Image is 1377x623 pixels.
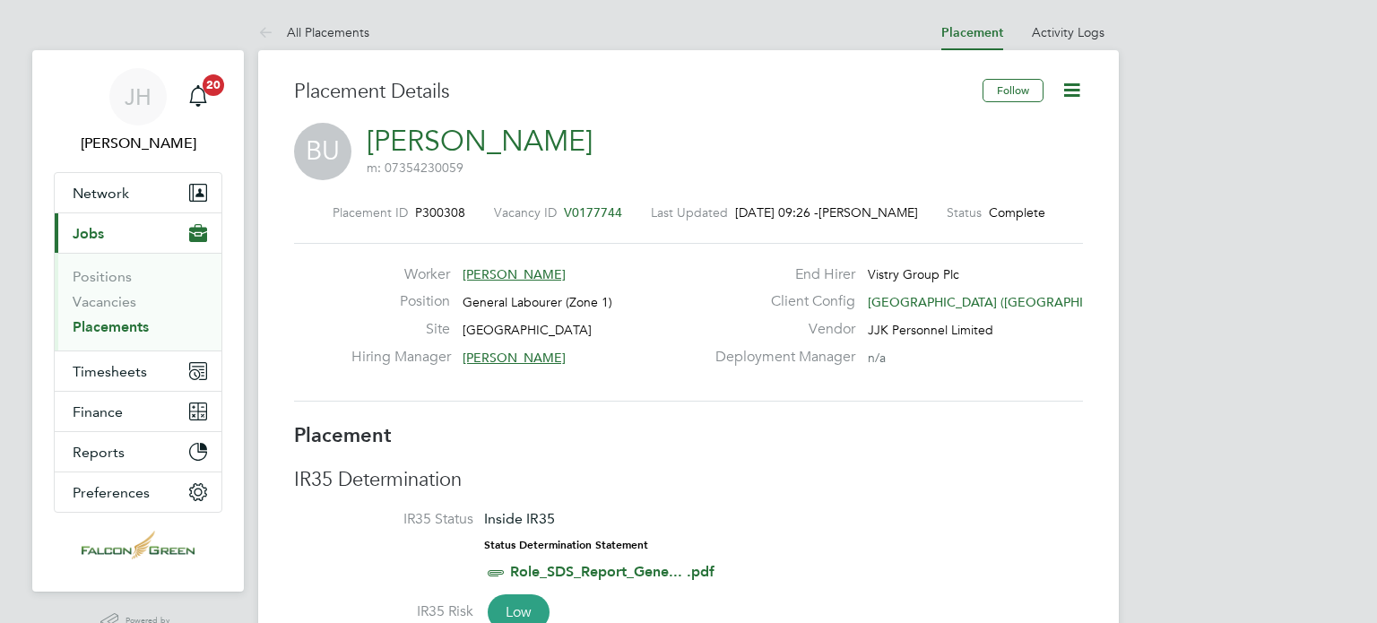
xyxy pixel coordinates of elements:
span: Network [73,185,129,202]
label: IR35 Risk [294,602,473,621]
span: Vistry Group Plc [868,266,959,282]
span: BU [294,123,351,180]
label: Hiring Manager [351,348,450,367]
label: Worker [351,265,450,284]
label: IR35 Status [294,510,473,529]
a: Role_SDS_Report_Gene... .pdf [510,563,714,580]
button: Timesheets [55,351,221,391]
span: Inside IR35 [484,510,555,527]
span: Complete [989,204,1045,221]
a: Go to home page [54,531,222,559]
span: m: 07354230059 [367,160,463,176]
a: JH[PERSON_NAME] [54,68,222,154]
div: Jobs [55,253,221,350]
span: Jobs [73,225,104,242]
span: [PERSON_NAME] [818,204,918,221]
span: 20 [203,74,224,96]
span: [GEOGRAPHIC_DATA] [463,322,592,338]
label: Deployment Manager [705,348,855,367]
button: Reports [55,432,221,472]
span: [PERSON_NAME] [463,266,566,282]
a: Vacancies [73,293,136,310]
label: Vendor [705,320,855,339]
a: Positions [73,268,132,285]
span: P300308 [415,204,465,221]
span: John Hearty [54,133,222,154]
button: Network [55,173,221,212]
span: [DATE] 09:26 - [735,204,818,221]
b: Placement [294,423,392,447]
img: falcongreen-logo-retina.png [82,531,195,559]
a: [PERSON_NAME] [367,124,593,159]
label: Site [351,320,450,339]
a: Placement [941,25,1003,40]
span: General Labourer (Zone 1) [463,294,612,310]
strong: Status Determination Statement [484,539,648,551]
button: Follow [983,79,1044,102]
button: Finance [55,392,221,431]
span: [PERSON_NAME] [463,350,566,366]
h3: Placement Details [294,79,969,105]
h3: IR35 Determination [294,467,1083,493]
span: JJK Personnel Limited [868,322,993,338]
span: Finance [73,403,123,420]
a: Placements [73,318,149,335]
span: Reports [73,444,125,461]
span: JH [125,85,152,108]
span: Preferences [73,484,150,501]
span: V0177744 [564,204,622,221]
label: Client Config [705,292,855,311]
label: Last Updated [651,204,728,221]
label: Position [351,292,450,311]
button: Preferences [55,472,221,512]
a: Activity Logs [1032,24,1104,40]
nav: Main navigation [32,50,244,592]
button: Jobs [55,213,221,253]
a: All Placements [258,24,369,40]
span: Timesheets [73,363,147,380]
span: [GEOGRAPHIC_DATA] ([GEOGRAPHIC_DATA]… [868,294,1146,310]
label: End Hirer [705,265,855,284]
label: Status [947,204,982,221]
span: n/a [868,350,886,366]
a: 20 [180,68,216,125]
label: Placement ID [333,204,408,221]
label: Vacancy ID [494,204,557,221]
